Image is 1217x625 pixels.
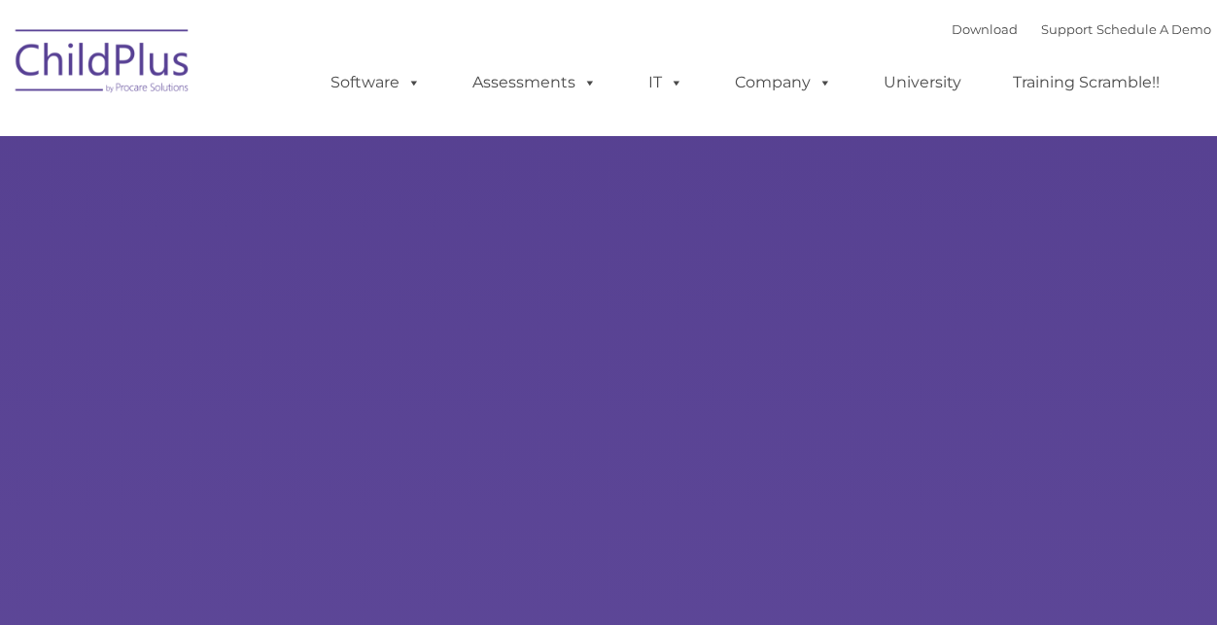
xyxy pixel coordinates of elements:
a: Support [1041,21,1093,37]
img: ChildPlus by Procare Solutions [6,16,200,113]
a: Software [311,63,440,102]
font: | [952,21,1211,37]
a: IT [629,63,703,102]
a: Download [952,21,1018,37]
a: Assessments [453,63,616,102]
a: Company [715,63,852,102]
a: University [864,63,981,102]
a: Training Scramble!! [993,63,1179,102]
a: Schedule A Demo [1096,21,1211,37]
